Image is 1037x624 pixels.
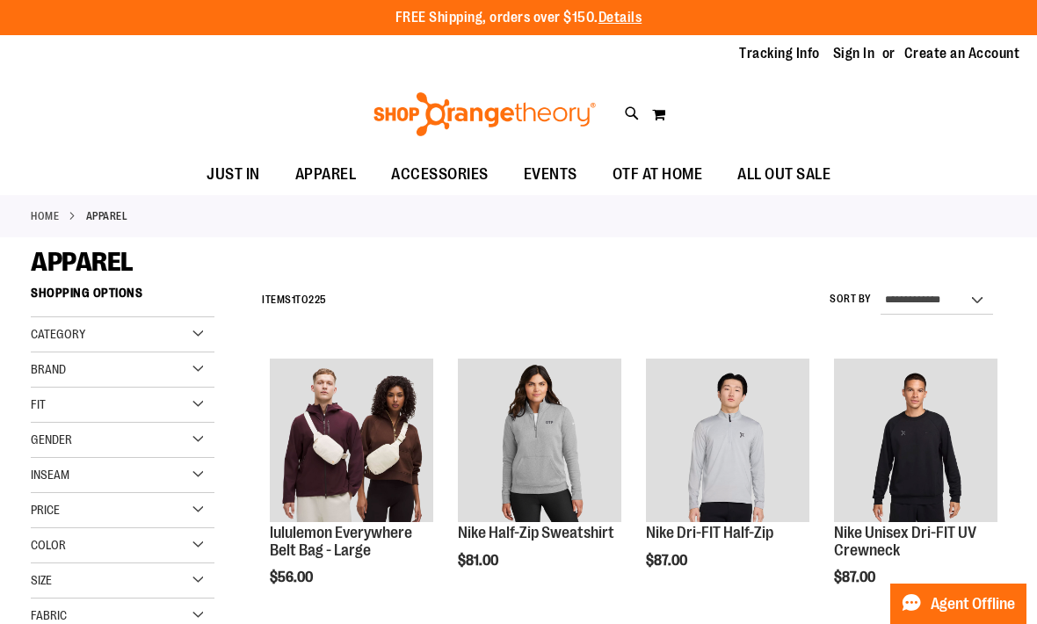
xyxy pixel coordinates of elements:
[834,570,878,585] span: $87.00
[295,155,357,194] span: APPAREL
[613,155,703,194] span: OTF AT HOME
[524,155,577,194] span: EVENTS
[904,44,1020,63] a: Create an Account
[31,362,66,376] span: Brand
[646,359,809,522] img: Nike Dri-FIT Half-Zip
[270,524,412,559] a: lululemon Everywhere Belt Bag - Large
[458,553,501,569] span: $81.00
[598,10,642,25] a: Details
[308,294,327,306] span: 225
[833,44,875,63] a: Sign In
[31,247,134,277] span: APPAREL
[31,208,59,224] a: Home
[834,359,997,525] a: Nike Unisex Dri-FIT UV Crewneck
[637,350,818,613] div: product
[31,608,67,622] span: Fabric
[31,573,52,587] span: Size
[262,287,327,314] h2: Items to
[31,327,85,341] span: Category
[449,350,630,613] div: product
[31,503,60,517] span: Price
[737,155,830,194] span: ALL OUT SALE
[86,208,128,224] strong: APPAREL
[834,524,976,559] a: Nike Unisex Dri-FIT UV Crewneck
[31,432,72,446] span: Gender
[646,359,809,525] a: Nike Dri-FIT Half-Zip
[834,359,997,522] img: Nike Unisex Dri-FIT UV Crewneck
[890,584,1026,624] button: Agent Offline
[739,44,820,63] a: Tracking Info
[931,596,1015,613] span: Agent Offline
[646,553,690,569] span: $87.00
[371,92,598,136] img: Shop Orangetheory
[395,8,642,28] p: FREE Shipping, orders over $150.
[292,294,296,306] span: 1
[270,359,433,525] a: lululemon Everywhere Belt Bag - Large
[270,359,433,522] img: lululemon Everywhere Belt Bag - Large
[31,278,214,317] strong: Shopping Options
[458,359,621,522] img: Nike Half-Zip Sweatshirt
[31,397,46,411] span: Fit
[391,155,489,194] span: ACCESSORIES
[830,292,872,307] label: Sort By
[458,524,614,541] a: Nike Half-Zip Sweatshirt
[207,155,260,194] span: JUST IN
[31,468,69,482] span: Inseam
[646,524,773,541] a: Nike Dri-FIT Half-Zip
[458,359,621,525] a: Nike Half-Zip Sweatshirt
[31,538,66,552] span: Color
[270,570,315,585] span: $56.00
